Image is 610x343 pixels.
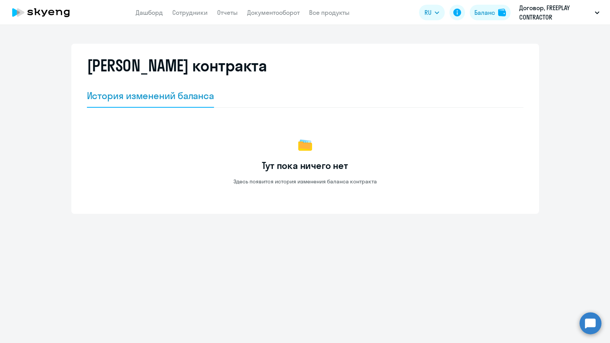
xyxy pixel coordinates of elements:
a: Сотрудники [172,9,208,16]
div: История изменений баланса [87,89,214,102]
button: RU [419,5,445,20]
a: Документооборот [247,9,300,16]
h2: [PERSON_NAME] контракта [87,56,267,75]
button: Договор, FREEPLAY CONTRACTOR [515,3,603,22]
a: Дашборд [136,9,163,16]
img: balance [498,9,506,16]
a: Отчеты [217,9,238,16]
h3: Тут пока ничего нет [262,159,348,172]
button: Балансbalance [470,5,511,20]
p: Здесь появится история изменения баланса контракта [233,178,377,185]
div: Баланс [474,8,495,17]
span: RU [424,8,431,17]
a: Все продукты [309,9,350,16]
img: no-data [296,136,315,155]
p: Договор, FREEPLAY CONTRACTOR [519,3,592,22]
